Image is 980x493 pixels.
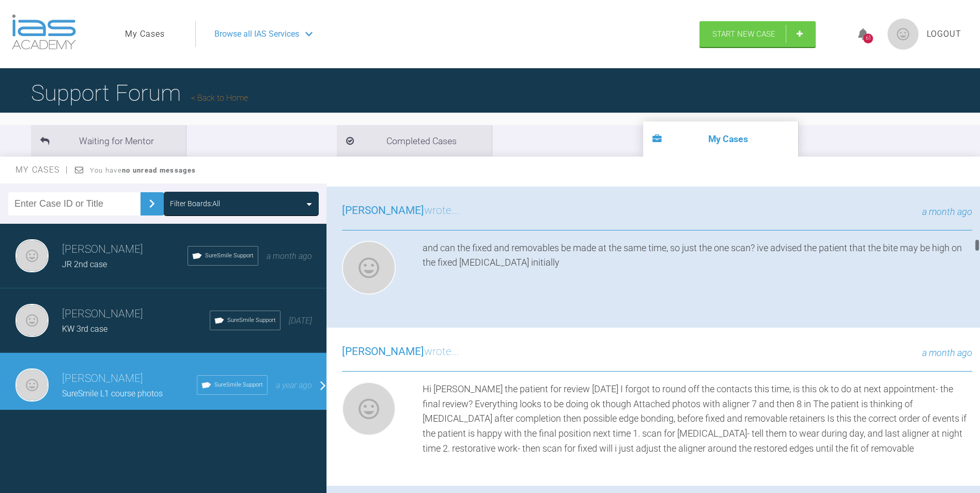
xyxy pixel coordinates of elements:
img: Isabella Sharrock [342,241,396,295]
span: [PERSON_NAME] [342,345,424,358]
a: Back to Home [191,93,248,103]
span: Browse all IAS Services [214,27,299,41]
img: Isabella Sharrock [342,382,396,436]
li: My Cases [643,121,798,157]
li: Waiting for Mentor [31,125,186,157]
div: 61 [863,34,873,43]
span: SureSmile Support [205,251,254,260]
span: You have [90,166,196,174]
h3: [PERSON_NAME] [62,370,197,388]
div: Filter Boards: All [170,198,220,209]
h3: wrote... [342,343,459,361]
span: [DATE] [289,316,312,326]
span: SureSmile Support [227,316,276,325]
strong: no unread messages [122,166,196,174]
img: logo-light.3e3ef733.png [12,14,76,50]
a: My Cases [125,27,165,41]
h1: Support Forum [31,75,248,111]
li: Completed Cases [337,125,492,157]
span: KW 3rd case [62,324,107,334]
span: Start New Case [712,29,775,39]
span: [PERSON_NAME] [342,204,424,217]
h3: [PERSON_NAME] [62,305,210,323]
span: My Cases [15,165,69,175]
a: Start New Case [699,21,816,47]
span: a month ago [922,347,972,358]
img: Isabella Sharrock [15,239,49,272]
span: a month ago [922,206,972,217]
span: SureSmile Support [214,380,263,390]
span: SureSmile L1 course photos [62,389,163,398]
div: and can the fixed and removables be made at the same time, so just the one scan? ive advised the ... [423,241,972,299]
h3: wrote... [342,202,459,220]
input: Enter Case ID or Title [8,192,141,215]
a: Logout [927,27,961,41]
span: JR 2nd case [62,259,107,269]
div: Hi [PERSON_NAME] the patient for review [DATE] I forgot to round off the contacts this time, is t... [423,382,972,456]
img: Isabella Sharrock [15,304,49,337]
img: Isabella Sharrock [15,368,49,402]
h3: [PERSON_NAME] [62,241,188,258]
img: chevronRight.28bd32b0.svg [144,195,160,212]
span: a year ago [276,380,312,390]
img: profile.png [888,19,919,50]
span: a month ago [267,251,312,261]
